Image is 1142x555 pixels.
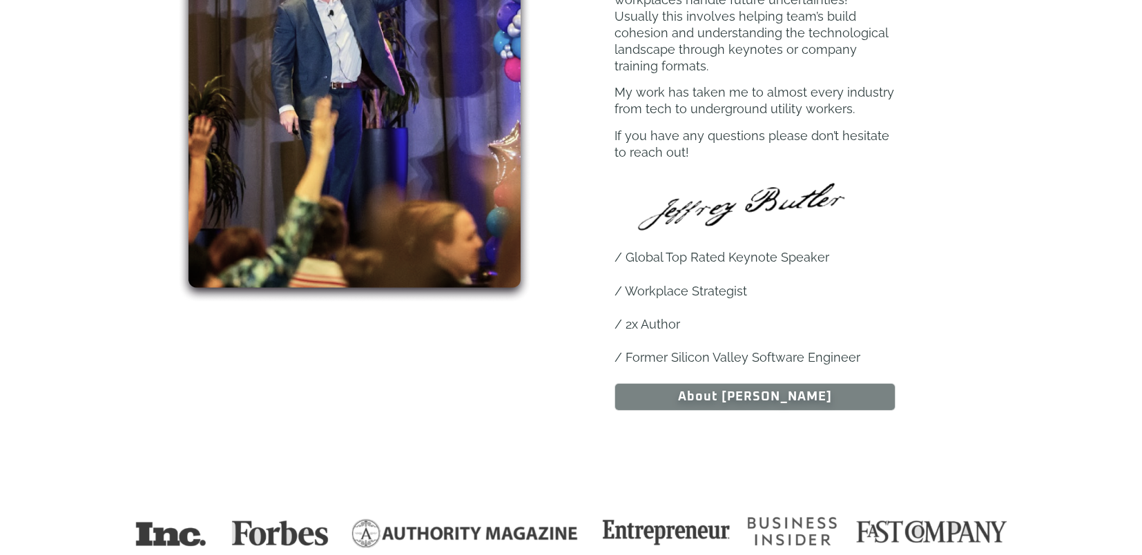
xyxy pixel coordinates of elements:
[614,383,896,411] a: About [PERSON_NAME]
[614,128,896,161] p: If you have any questions please don’t hesitate to reach out!
[614,249,896,266] p: / Global Top Rated Keynote Speaker
[614,316,896,333] p: / 2x Author
[678,391,832,403] span: About [PERSON_NAME]
[614,283,896,300] p: / Workplace Strategist
[614,349,896,366] p: / Former Silicon Valley Software Engineer
[614,84,896,117] p: My work has taken me to almost every industry from tech to underground utility workers.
